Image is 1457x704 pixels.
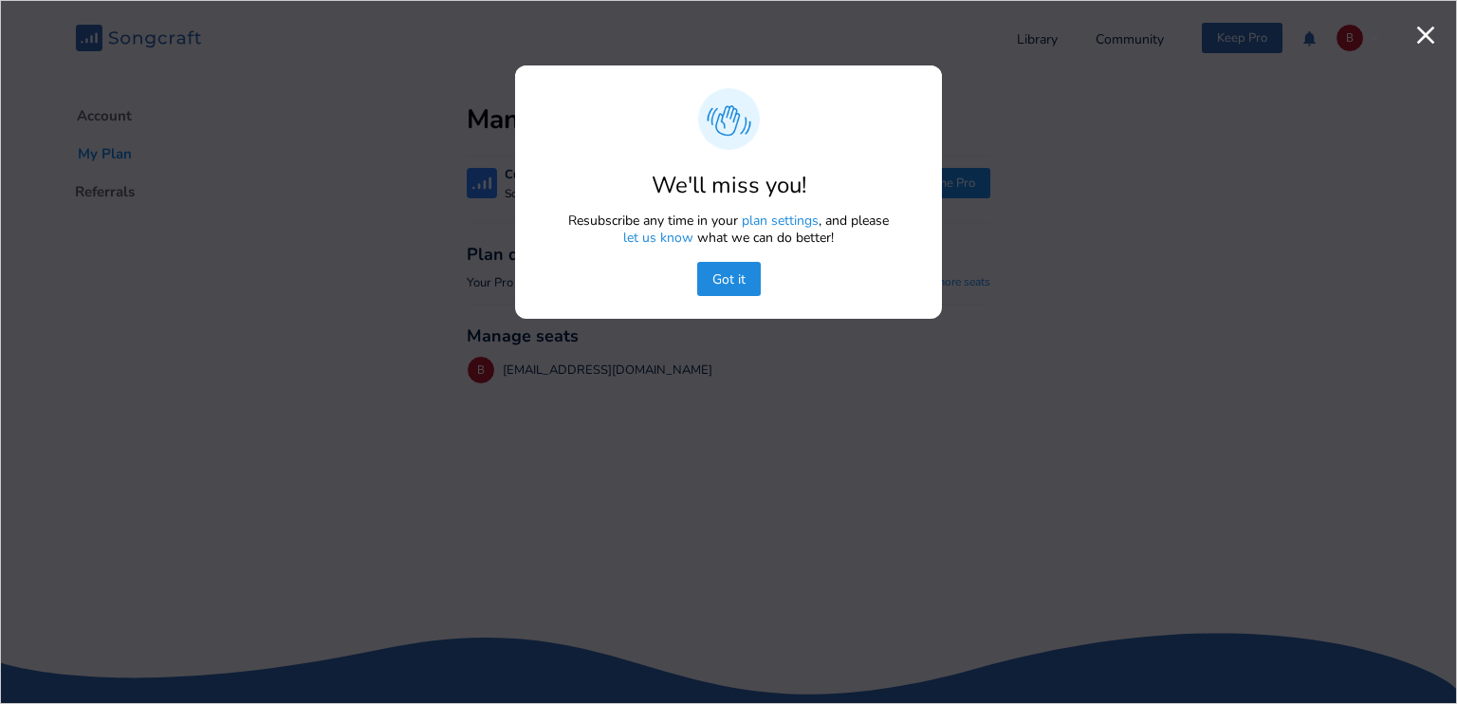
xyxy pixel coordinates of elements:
[742,212,819,232] a: plan settings
[623,232,693,248] button: let us know
[652,173,806,197] h3: We'll miss you!
[698,88,760,150] img: image
[697,262,761,296] button: Got it
[561,213,896,247] div: Resubscribe any time in your , and please what we can do better!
